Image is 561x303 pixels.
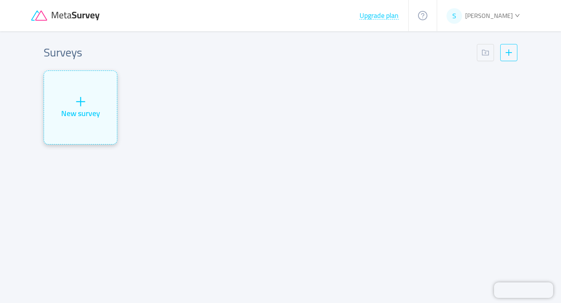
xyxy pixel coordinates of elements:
i: icon: down [515,13,520,18]
h2: Surveys [44,44,82,61]
i: icon: plus [75,96,86,107]
button: Upgrade plan [359,12,399,19]
iframe: Chatra live chat [494,282,553,298]
button: icon: plus [500,44,517,61]
span: S [452,8,456,24]
div: New survey [61,107,100,119]
i: icon: question-circle [418,11,427,20]
button: icon: folder-add [477,44,494,61]
div: icon: plusNew survey [44,70,117,144]
span: [PERSON_NAME] [465,10,513,21]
